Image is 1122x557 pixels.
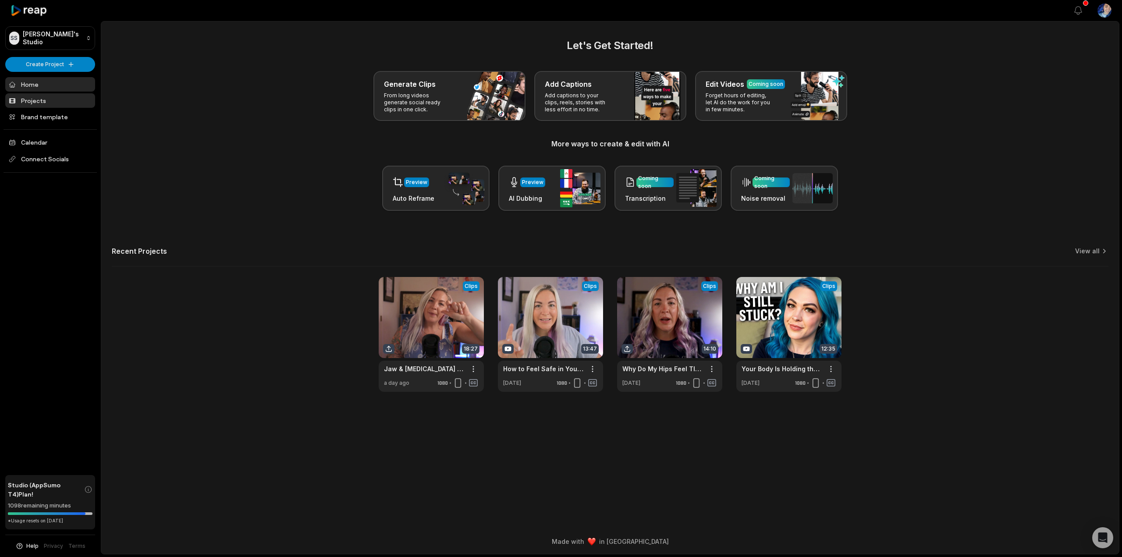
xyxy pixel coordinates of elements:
h3: Generate Clips [384,79,436,89]
h2: Recent Projects [112,247,167,255]
a: Calendar [5,135,95,149]
button: Create Project [5,57,95,72]
h3: More ways to create & edit with AI [112,138,1108,149]
div: 1098 remaining minutes [8,501,92,510]
img: transcription.png [676,169,717,207]
p: [PERSON_NAME]'s Studio [23,30,82,46]
img: ai_dubbing.png [560,169,600,207]
div: Preview [522,178,543,186]
div: Coming soon [638,174,672,190]
a: Your Body Is Holding the Mother Wound: Why You’re Still Stuck (Even After Talk Therapy) [742,364,822,373]
h3: Add Captions [545,79,592,89]
a: How to Feel Safe in Your Body (Using 5-Minute Soft Girl Somatics) [503,364,584,373]
h3: Auto Reframe [393,194,434,203]
div: Coming soon [749,80,783,88]
h3: Transcription [625,194,674,203]
p: Forget hours of editing, let AI do the work for you in few minutes. [706,92,774,113]
h3: Noise removal [741,194,790,203]
div: *Usage resets on [DATE] [8,518,92,524]
div: SS [9,32,19,45]
img: auto_reframe.png [444,171,484,206]
span: Connect Socials [5,151,95,167]
div: Open Intercom Messenger [1092,527,1113,548]
a: Brand template [5,110,95,124]
img: heart emoji [588,538,596,546]
a: Projects [5,93,95,108]
a: Home [5,77,95,92]
span: Help [26,542,39,550]
a: Terms [68,542,85,550]
span: Studio (AppSumo T4) Plan! [8,480,84,499]
button: Help [15,542,39,550]
a: View all [1075,247,1100,255]
div: Preview [406,178,427,186]
img: noise_removal.png [792,173,833,203]
a: Privacy [44,542,63,550]
a: Why Do My Hips Feel TIGHT(And How to Release the Tension for Good)- [622,364,703,373]
p: From long videos generate social ready clips in one click. [384,92,452,113]
p: Add captions to your clips, reels, stories with less effort in no time. [545,92,613,113]
div: Made with in [GEOGRAPHIC_DATA] [109,537,1111,546]
h3: Edit Videos [706,79,744,89]
h3: AI Dubbing [509,194,545,203]
div: Coming soon [754,174,788,190]
h2: Let's Get Started! [112,38,1108,53]
a: Jaw & [MEDICAL_DATA] Relief for Women _ Release Trauma Stored in [MEDICAL_DATA] & Reset Your Nerv... [384,364,465,373]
